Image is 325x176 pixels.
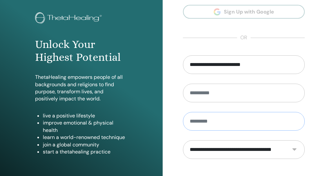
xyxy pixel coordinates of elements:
[43,141,127,148] li: join a global community
[35,38,127,64] h1: Unlock Your Highest Potential
[43,112,127,119] li: live a positive lifestyle
[35,74,127,103] p: ThetaHealing empowers people of all backgrounds and religions to find purpose, transform lives, a...
[43,134,127,141] li: learn a world-renowned technique
[43,119,127,134] li: improve emotional & physical health
[237,34,251,42] span: or
[43,148,127,155] li: start a thetahealing practice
